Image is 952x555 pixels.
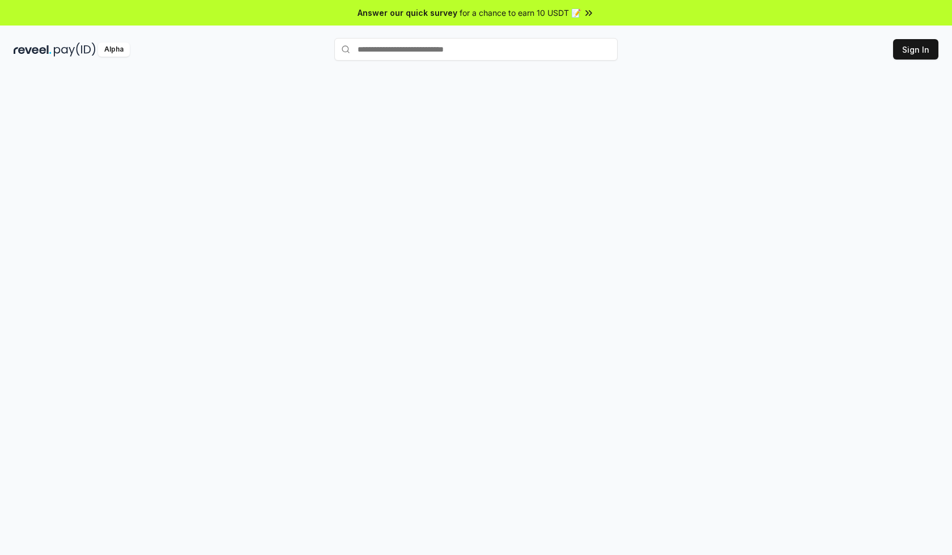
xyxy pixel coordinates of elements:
[460,7,581,19] span: for a chance to earn 10 USDT 📝
[54,43,96,57] img: pay_id
[14,43,52,57] img: reveel_dark
[358,7,457,19] span: Answer our quick survey
[98,43,130,57] div: Alpha
[893,39,938,60] button: Sign In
